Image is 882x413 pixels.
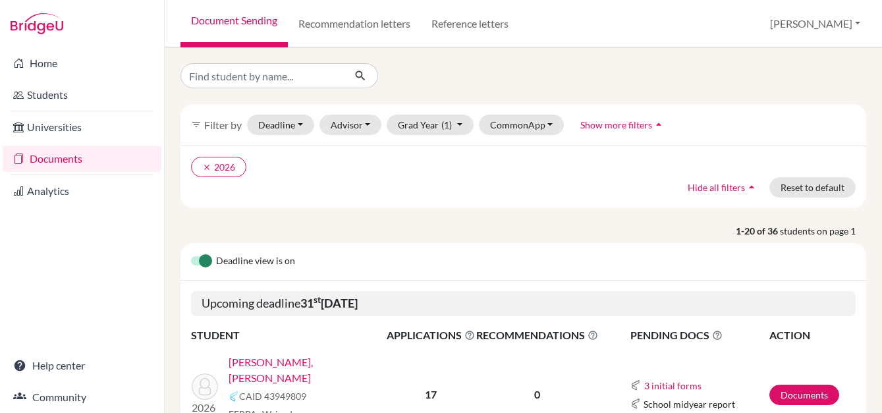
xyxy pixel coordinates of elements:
[769,327,856,344] th: ACTION
[676,177,769,198] button: Hide all filtersarrow_drop_up
[476,387,598,402] p: 0
[3,178,161,204] a: Analytics
[764,11,866,36] button: [PERSON_NAME]
[580,119,652,130] span: Show more filters
[652,118,665,131] i: arrow_drop_up
[229,391,239,402] img: Common App logo
[387,115,474,135] button: Grad Year(1)
[688,182,745,193] span: Hide all filters
[736,224,780,238] strong: 1-20 of 36
[300,296,358,310] b: 31 [DATE]
[3,82,161,108] a: Students
[630,327,768,343] span: PENDING DOCS
[644,378,702,393] button: 3 initial forms
[3,384,161,410] a: Community
[479,115,565,135] button: CommonApp
[630,380,641,391] img: Common App logo
[387,327,475,343] span: APPLICATIONS
[3,50,161,76] a: Home
[216,254,295,269] span: Deadline view is on
[11,13,63,34] img: Bridge-U
[569,115,676,135] button: Show more filtersarrow_drop_up
[745,180,758,194] i: arrow_drop_up
[319,115,382,135] button: Advisor
[3,146,161,172] a: Documents
[425,388,437,400] b: 17
[202,163,211,172] i: clear
[314,294,321,305] sup: st
[191,327,386,344] th: STUDENT
[630,399,641,409] img: Common App logo
[3,114,161,140] a: Universities
[229,354,395,386] a: [PERSON_NAME], [PERSON_NAME]
[180,63,344,88] input: Find student by name...
[780,224,866,238] span: students on page 1
[247,115,314,135] button: Deadline
[191,119,202,130] i: filter_list
[3,352,161,379] a: Help center
[769,385,839,405] a: Documents
[644,397,735,411] span: School midyear report
[191,157,246,177] button: clear2026
[192,373,218,400] img: ESCOBAR JUSTO, MIRANDA ISABELLA
[239,389,306,403] span: CAID 43949809
[769,177,856,198] button: Reset to default
[441,119,452,130] span: (1)
[191,291,856,316] h5: Upcoming deadline
[204,119,242,131] span: Filter by
[476,327,598,343] span: RECOMMENDATIONS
